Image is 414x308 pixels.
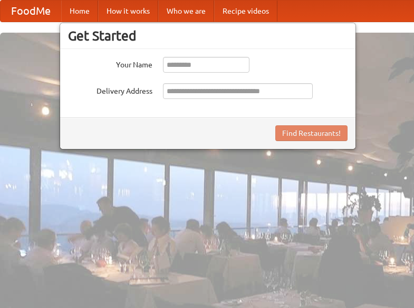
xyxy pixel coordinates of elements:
[61,1,98,22] a: Home
[158,1,214,22] a: Who we are
[275,125,348,141] button: Find Restaurants!
[68,57,152,70] label: Your Name
[68,28,348,44] h3: Get Started
[1,1,61,22] a: FoodMe
[68,83,152,96] label: Delivery Address
[98,1,158,22] a: How it works
[214,1,277,22] a: Recipe videos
